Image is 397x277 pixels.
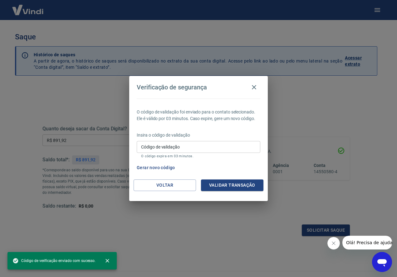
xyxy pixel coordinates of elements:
[327,237,340,249] iframe: Fechar mensagem
[4,4,52,9] span: Olá! Precisa de ajuda?
[137,132,260,138] p: Insira o código de validação
[372,252,392,272] iframe: Botão para abrir a janela de mensagens
[134,162,178,174] button: Gerar novo código
[201,179,263,191] button: Validar transação
[141,154,256,158] p: O código expira em 03 minutos.
[100,254,114,268] button: close
[342,236,392,249] iframe: Mensagem da empresa
[134,179,196,191] button: Voltar
[12,258,96,264] span: Código de verificação enviado com sucesso.
[137,83,207,91] h4: Verificação de segurança
[137,109,260,122] p: O código de validação foi enviado para o contato selecionado. Ele é válido por 03 minutos. Caso e...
